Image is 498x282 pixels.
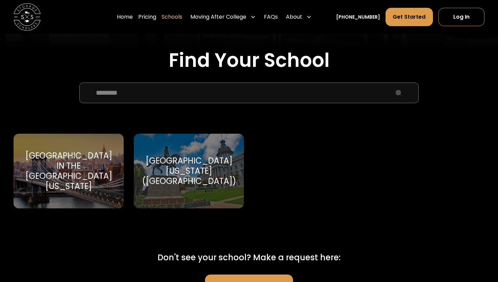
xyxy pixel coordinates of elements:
div: About [286,13,302,21]
a: [PHONE_NUMBER] [336,14,380,21]
div: Moving After College [188,7,258,26]
a: home [14,3,41,31]
h2: Find Your School [14,49,484,72]
div: [GEOGRAPHIC_DATA][US_STATE] ([GEOGRAPHIC_DATA]) [142,156,236,186]
form: School Select Form [14,82,484,224]
img: Storage Scholars main logo [14,3,41,31]
a: Go to selected school [14,134,124,209]
a: Go to selected school [134,134,244,209]
div: Moving After College [190,13,246,21]
div: Don't see your school? Make a request here: [158,251,340,264]
a: Schools [162,7,182,26]
div: About [283,7,314,26]
a: FAQs [264,7,278,26]
a: Pricing [138,7,156,26]
div: [GEOGRAPHIC_DATA] in the [GEOGRAPHIC_DATA][US_STATE] [22,151,116,191]
a: Get Started [386,8,433,26]
a: Home [117,7,133,26]
a: Log In [438,8,484,26]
